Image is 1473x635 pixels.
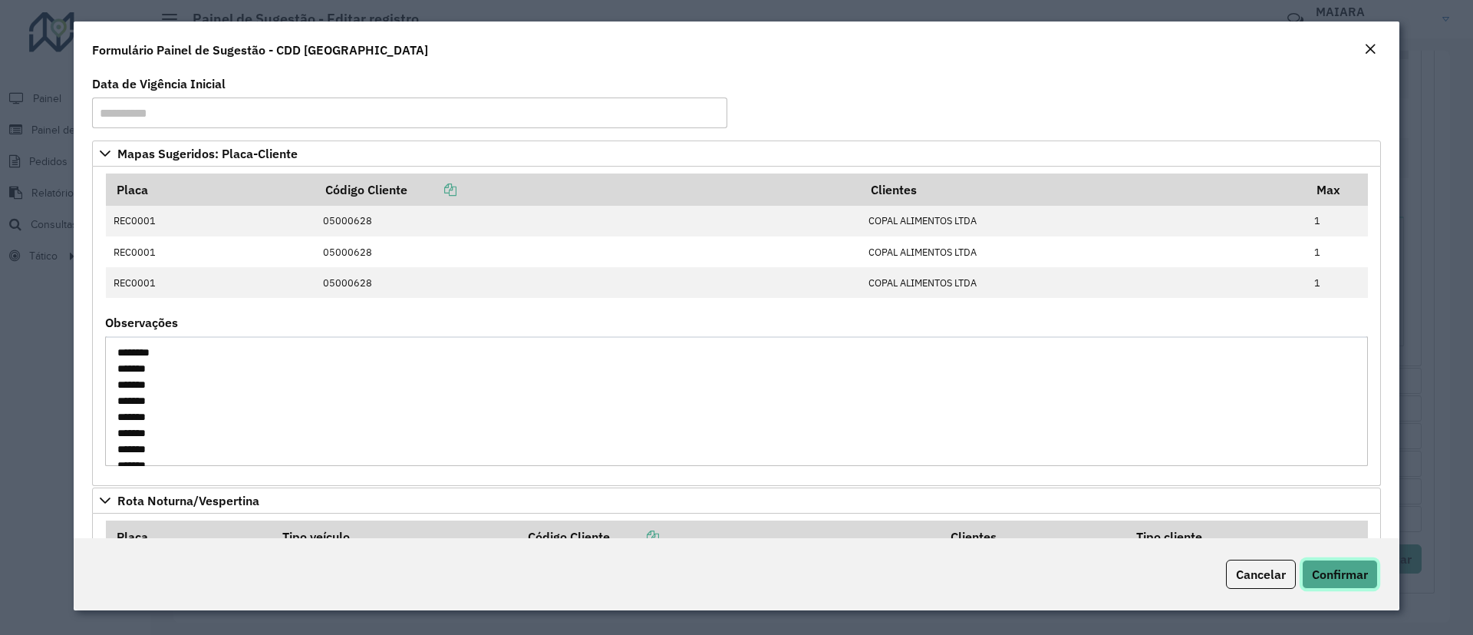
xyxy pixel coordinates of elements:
button: Cancelar [1226,560,1296,589]
th: Clientes [861,174,1307,206]
td: 05000628 [315,206,861,236]
th: Tipo veículo [272,521,517,553]
td: 1 [1307,236,1368,267]
span: Cancelar [1236,567,1286,582]
th: Placa [106,521,272,553]
span: Confirmar [1312,567,1368,582]
span: Rota Noturna/Vespertina [117,494,259,507]
th: Código Cliente [315,174,861,206]
em: Fechar [1364,43,1376,55]
td: 05000628 [315,267,861,298]
a: Copiar [407,182,456,197]
td: 1 [1307,267,1368,298]
td: COPAL ALIMENTOS LTDA [861,267,1307,298]
td: REC0001 [106,267,315,298]
button: Confirmar [1302,560,1378,589]
label: Data de Vigência Inicial [92,74,226,93]
a: Copiar [610,529,659,544]
button: Close [1359,40,1381,60]
a: Mapas Sugeridos: Placa-Cliente [92,141,1381,167]
td: REC0001 [106,206,315,236]
td: REC0001 [106,236,315,267]
label: Observações [105,313,178,332]
th: Max [1307,174,1368,206]
th: Clientes [940,521,1126,553]
td: 1 [1307,206,1368,236]
th: Placa [106,174,315,206]
td: 05000628 [315,236,861,267]
h4: Formulário Painel de Sugestão - CDD [GEOGRAPHIC_DATA] [92,41,428,59]
td: COPAL ALIMENTOS LTDA [861,236,1307,267]
th: Tipo cliente [1126,521,1368,553]
a: Rota Noturna/Vespertina [92,488,1381,514]
span: Mapas Sugeridos: Placa-Cliente [117,147,298,160]
th: Código Cliente [517,521,940,553]
div: Mapas Sugeridos: Placa-Cliente [92,167,1381,486]
td: COPAL ALIMENTOS LTDA [861,206,1307,236]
